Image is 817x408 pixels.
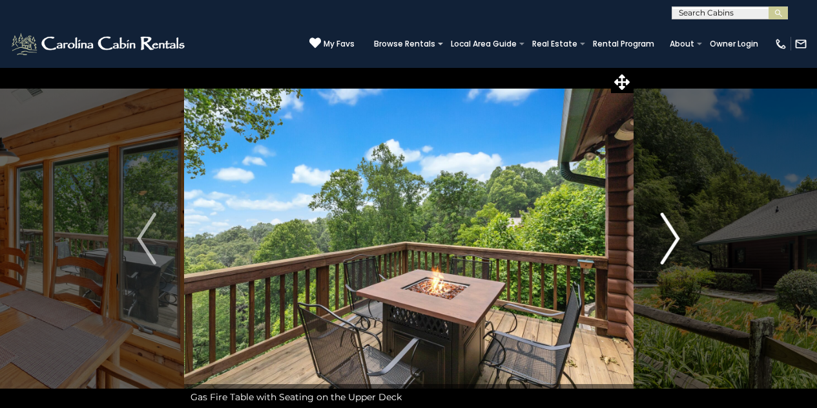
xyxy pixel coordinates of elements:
[309,37,355,50] a: My Favs
[586,35,661,53] a: Rental Program
[663,35,701,53] a: About
[526,35,584,53] a: Real Estate
[324,38,355,50] span: My Favs
[10,31,189,57] img: White-1-2.png
[774,38,787,50] img: phone-regular-white.png
[794,38,807,50] img: mail-regular-white.png
[444,35,523,53] a: Local Area Guide
[661,213,680,264] img: arrow
[137,213,156,264] img: arrow
[703,35,765,53] a: Owner Login
[367,35,442,53] a: Browse Rentals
